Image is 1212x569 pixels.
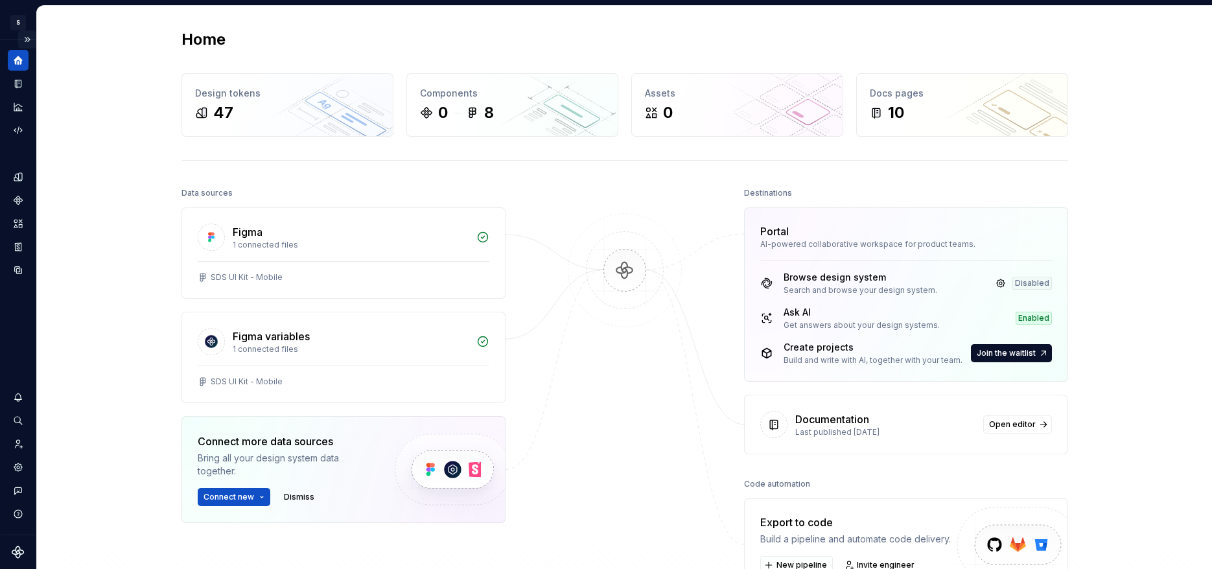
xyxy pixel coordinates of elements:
[744,475,810,493] div: Code automation
[8,167,29,187] a: Design tokens
[181,312,506,403] a: Figma variables1 connected filesSDS UI Kit - Mobile
[989,419,1036,430] span: Open editor
[8,190,29,211] a: Components
[204,492,254,502] span: Connect new
[484,102,494,123] div: 8
[983,415,1052,434] a: Open editor
[760,239,1052,250] div: AI-powered collaborative workspace for product teams.
[181,73,393,137] a: Design tokens47
[795,412,869,427] div: Documentation
[784,285,937,296] div: Search and browse your design system.
[977,348,1036,358] span: Join the waitlist
[1016,312,1052,325] div: Enabled
[10,15,26,30] div: S
[420,87,605,100] div: Components
[784,341,962,354] div: Create projects
[8,434,29,454] a: Invite team
[233,329,310,344] div: Figma variables
[198,434,373,449] div: Connect more data sources
[12,546,25,559] svg: Supernova Logo
[406,73,618,137] a: Components08
[870,87,1055,100] div: Docs pages
[213,102,233,123] div: 47
[8,50,29,71] a: Home
[284,492,314,502] span: Dismiss
[645,87,830,100] div: Assets
[784,355,962,366] div: Build and write with AI, together with your team.
[211,272,283,283] div: SDS UI Kit - Mobile
[784,306,940,319] div: Ask AI
[795,427,975,437] div: Last published [DATE]
[8,213,29,234] a: Assets
[8,410,29,431] button: Search ⌘K
[8,73,29,94] a: Documentation
[663,102,673,123] div: 0
[8,260,29,281] a: Data sources
[233,240,469,250] div: 1 connected files
[8,97,29,117] a: Analytics
[856,73,1068,137] a: Docs pages10
[8,480,29,501] button: Contact support
[278,488,320,506] button: Dismiss
[971,344,1052,362] button: Join the waitlist
[181,184,233,202] div: Data sources
[8,387,29,408] button: Notifications
[744,184,792,202] div: Destinations
[438,102,448,123] div: 0
[3,8,34,36] button: S
[784,320,940,331] div: Get answers about your design systems.
[8,120,29,141] a: Code automation
[760,533,951,546] div: Build a pipeline and automate code delivery.
[8,237,29,257] a: Storybook stories
[195,87,380,100] div: Design tokens
[181,207,506,299] a: Figma1 connected filesSDS UI Kit - Mobile
[760,515,951,530] div: Export to code
[198,488,270,506] button: Connect new
[784,271,937,284] div: Browse design system
[181,29,226,50] h2: Home
[198,452,373,478] div: Bring all your design system data together.
[888,102,904,123] div: 10
[18,30,36,49] button: Expand sidebar
[760,224,789,239] div: Portal
[211,377,283,387] div: SDS UI Kit - Mobile
[8,457,29,478] a: Settings
[233,224,262,240] div: Figma
[233,344,469,354] div: 1 connected files
[631,73,843,137] a: Assets0
[1012,277,1052,290] div: Disabled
